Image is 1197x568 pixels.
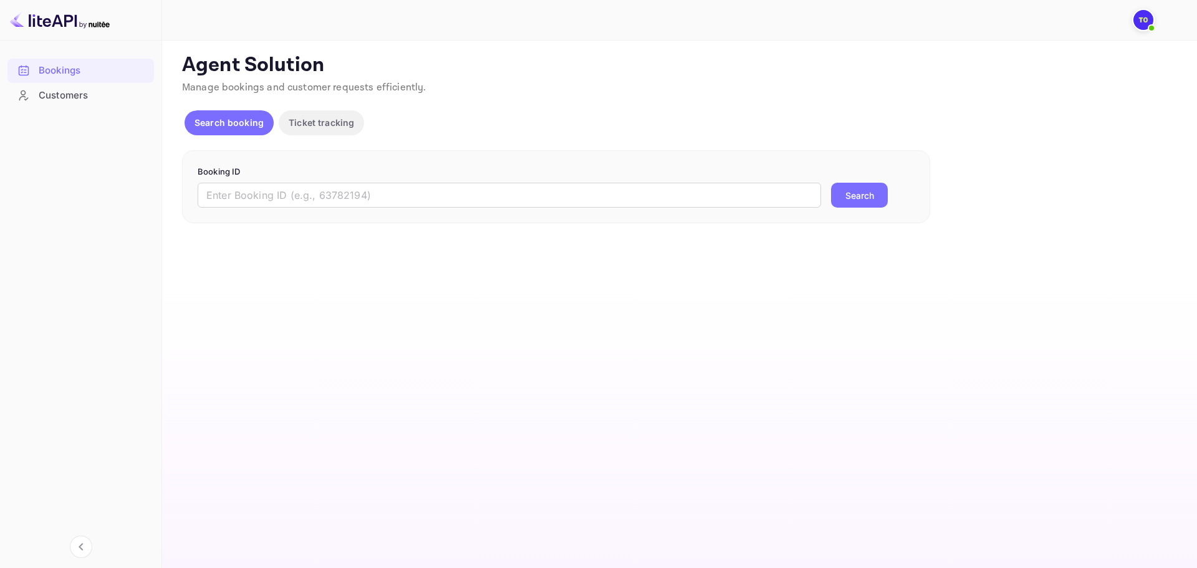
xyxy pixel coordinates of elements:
button: Collapse navigation [70,536,92,558]
button: Search [831,183,888,208]
p: Search booking [195,116,264,129]
a: Customers [7,84,154,107]
div: Customers [39,89,148,103]
div: Bookings [7,59,154,83]
p: Booking ID [198,166,915,178]
img: Traveloka3PS 01 [1133,10,1153,30]
input: Enter Booking ID (e.g., 63782194) [198,183,821,208]
div: Bookings [39,64,148,78]
span: Manage bookings and customer requests efficiently. [182,81,426,94]
img: LiteAPI logo [10,10,110,30]
div: Customers [7,84,154,108]
p: Ticket tracking [289,116,354,129]
a: Bookings [7,59,154,82]
p: Agent Solution [182,53,1175,78]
